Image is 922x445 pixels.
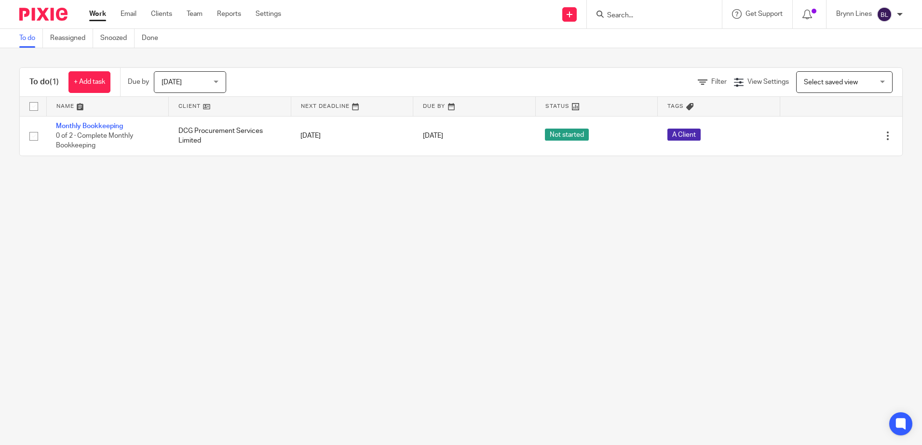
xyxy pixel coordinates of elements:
input: Search [606,12,693,20]
a: + Add task [68,71,110,93]
a: Team [187,9,203,19]
span: A Client [667,129,701,141]
a: Email [121,9,136,19]
span: 0 of 2 · Complete Monthly Bookkeeping [56,132,133,149]
span: Select saved view [804,79,858,86]
td: DCG Procurement Services Limited [169,116,291,156]
img: svg%3E [877,7,892,22]
a: Work [89,9,106,19]
a: Reassigned [50,29,93,48]
img: Pixie [19,8,68,21]
a: Snoozed [100,29,135,48]
h1: To do [29,77,59,87]
a: Done [142,29,165,48]
span: Not started [545,129,589,141]
a: Reports [217,9,241,19]
span: Get Support [746,11,783,17]
a: Monthly Bookkeeping [56,123,123,130]
span: Filter [711,79,727,85]
span: [DATE] [162,79,182,86]
a: Clients [151,9,172,19]
span: [DATE] [423,132,443,139]
td: [DATE] [291,116,413,156]
span: Tags [667,104,684,109]
p: Brynn Lines [836,9,872,19]
span: (1) [50,78,59,86]
a: To do [19,29,43,48]
a: Settings [256,9,281,19]
span: View Settings [747,79,789,85]
p: Due by [128,77,149,87]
